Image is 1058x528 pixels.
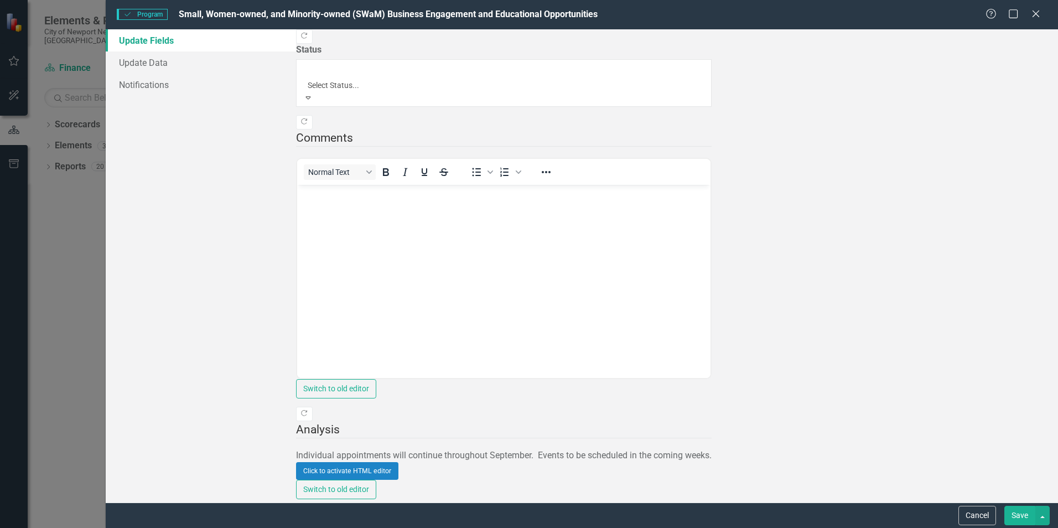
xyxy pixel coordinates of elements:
button: Strikethrough [434,164,453,180]
button: Italic [396,164,414,180]
legend: Analysis [296,421,712,438]
legend: Comments [296,130,712,147]
button: Reveal or hide additional toolbar items [537,164,556,180]
a: Update Fields [106,29,296,51]
button: Switch to old editor [296,379,376,398]
iframe: Rich Text Area [297,185,710,378]
span: Normal Text [308,168,362,177]
span: Program [117,9,167,20]
div: Bullet list [467,164,495,180]
label: Status [296,44,712,56]
button: Switch to old editor [296,480,376,499]
div: Numbered list [495,164,523,180]
button: Block Normal Text [304,164,376,180]
a: Notifications [106,74,296,96]
button: Bold [376,164,395,180]
button: Underline [415,164,434,180]
a: Update Data [106,51,296,74]
span: Small, Women-owned, and Minority-owned (SWaM) Business Engagement and Educational Opportunities [179,9,598,19]
button: Click to activate HTML editor [296,462,398,480]
button: Cancel [958,506,996,525]
div: Select Status... [308,80,530,91]
button: Save [1004,506,1035,525]
p: Individual appointments will continue throughout September. Events to be scheduled in the coming ... [296,449,712,462]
